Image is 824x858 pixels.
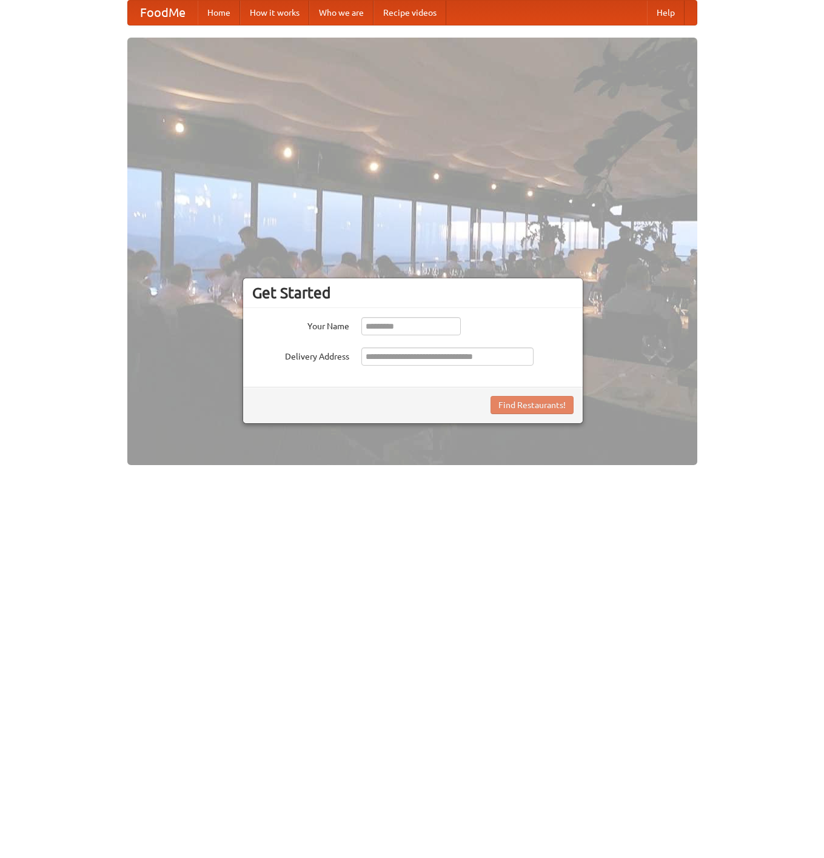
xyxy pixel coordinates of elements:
[198,1,240,25] a: Home
[491,396,574,414] button: Find Restaurants!
[240,1,309,25] a: How it works
[309,1,373,25] a: Who we are
[128,1,198,25] a: FoodMe
[252,347,349,363] label: Delivery Address
[647,1,685,25] a: Help
[373,1,446,25] a: Recipe videos
[252,317,349,332] label: Your Name
[252,284,574,302] h3: Get Started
